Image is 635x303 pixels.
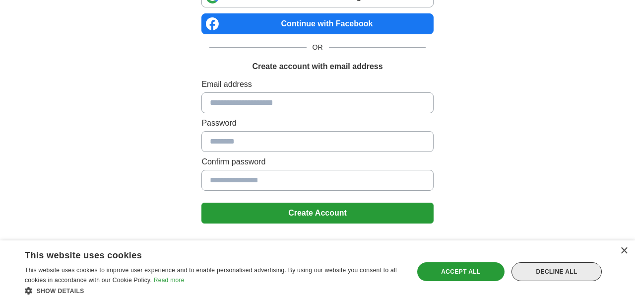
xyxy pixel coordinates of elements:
[25,267,397,284] span: This website uses cookies to improve user experience and to enable personalised advertising. By u...
[417,262,505,281] div: Accept all
[25,246,378,261] div: This website uses cookies
[154,277,185,284] a: Read more, opens a new window
[201,78,433,90] label: Email address
[201,203,433,224] button: Create Account
[201,13,433,34] a: Continue with Facebook
[25,286,402,296] div: Show details
[620,247,628,255] div: Close
[37,288,84,295] span: Show details
[252,61,382,73] h1: Create account with email address
[201,117,433,129] label: Password
[201,156,433,168] label: Confirm password
[281,239,353,250] span: Already registered?
[511,262,602,281] div: Decline all
[307,42,329,53] span: OR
